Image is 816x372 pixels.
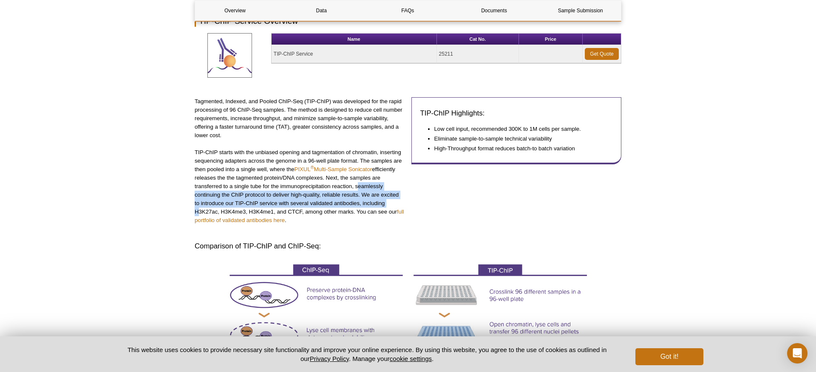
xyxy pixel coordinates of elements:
a: full portfolio of validated antibodies here [195,209,404,223]
div: Open Intercom Messenger [787,343,807,364]
a: Sample Submission [541,0,620,21]
th: Price [519,34,583,45]
a: FAQs [368,0,448,21]
li: Low cell input, recommended 300K to 1M cells per sample. [434,125,604,133]
button: cookie settings [390,355,432,362]
a: Overview [195,0,275,21]
th: Cat No. [437,34,519,45]
p: TIP-ChIP starts with the unbiased opening and tagmentation of chromatin, inserting sequencing ada... [195,148,405,225]
h3: TIP-ChIP Highlights: [420,108,613,118]
sup: ® [311,165,314,170]
h3: Comparison of TIP-ChIP and ChIP-Seq: [195,241,621,251]
th: Name [272,34,437,45]
button: Got it! [635,348,703,365]
li: Eliminate sample-to-sample technical variability [434,135,604,143]
a: Documents [454,0,534,21]
a: Get Quote [585,48,619,60]
img: TIP-ChIP Service [207,33,252,78]
li: High-Throughput format reduces batch-to batch variation [434,144,604,153]
p: Tagmented, Indexed, and Pooled ChIP-Seq (TIP-ChIP) was developed for the rapid processing of 96 C... [195,97,405,140]
p: This website uses cookies to provide necessary site functionality and improve your online experie... [113,345,621,363]
td: TIP-ChIP Service [272,45,437,63]
a: Data [281,0,361,21]
td: 25211 [437,45,519,63]
a: Privacy Policy [310,355,349,362]
a: PIXUL®Multi-Sample Sonicator [295,166,372,172]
